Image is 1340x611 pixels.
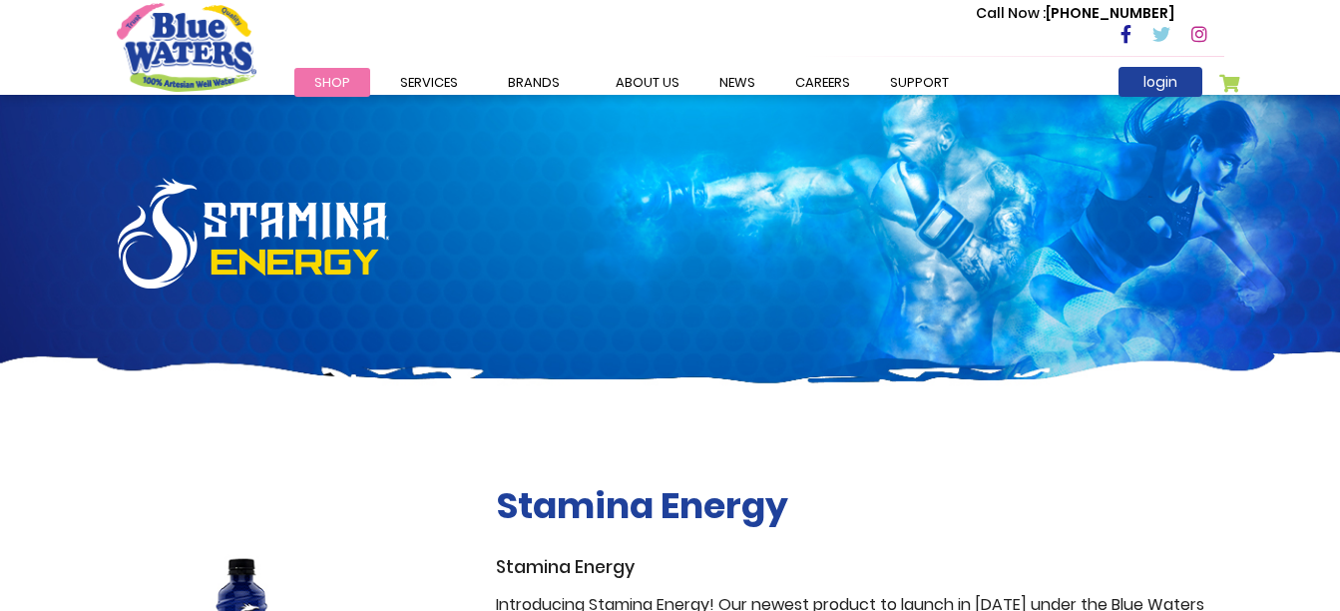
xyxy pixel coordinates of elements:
[1118,67,1202,97] a: login
[976,3,1174,24] p: [PHONE_NUMBER]
[775,68,870,97] a: careers
[976,3,1046,23] span: Call Now :
[496,557,1224,578] h3: Stamina Energy
[870,68,969,97] a: support
[400,73,458,92] span: Services
[294,68,370,97] a: Shop
[699,68,775,97] a: News
[596,68,699,97] a: about us
[117,3,256,91] a: store logo
[314,73,350,92] span: Shop
[380,68,478,97] a: Services
[488,68,580,97] a: Brands
[508,73,560,92] span: Brands
[496,484,1224,527] h2: Stamina Energy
